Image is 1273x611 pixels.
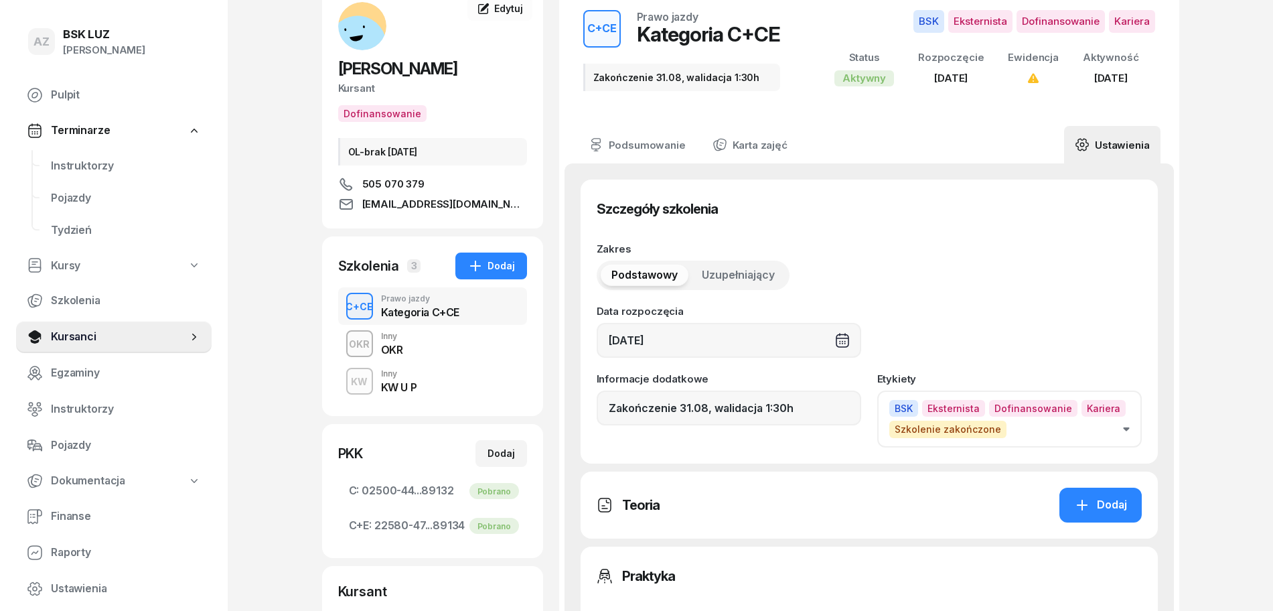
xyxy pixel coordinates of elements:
[597,391,861,425] input: Dodaj notatkę...
[16,357,212,389] a: Egzaminy
[51,401,201,418] span: Instruktorzy
[494,3,522,14] span: Edytuj
[340,298,378,315] div: C+CE
[601,265,688,286] button: Podstawowy
[338,444,364,463] div: PKK
[913,10,1155,33] button: BSKEksternistaDofinansowanieKariera
[338,582,527,601] div: Kursant
[16,251,212,281] a: Kursy
[455,253,527,279] button: Dodaj
[51,328,188,346] span: Kursanci
[33,36,50,48] span: AZ
[702,126,798,163] a: Karta zajęć
[338,510,527,542] a: C+E:22580-47...89134Pobrano
[63,42,145,59] div: [PERSON_NAME]
[346,330,373,357] button: OKR
[1017,10,1105,33] span: Dofinansowanie
[381,382,417,393] div: KW U P
[51,122,110,139] span: Terminarze
[51,257,80,275] span: Kursy
[51,364,201,382] span: Egzaminy
[51,157,201,175] span: Instruktorzy
[349,517,516,535] span: 22580-47...89134
[16,573,212,605] a: Ustawienia
[362,176,425,192] span: 505 070 379
[934,72,968,84] span: [DATE]
[346,293,373,320] button: C+CE
[922,400,985,417] span: Eksternista
[16,466,212,496] a: Dokumentacja
[1059,488,1142,523] button: Dodaj
[622,494,660,516] h3: Teoria
[349,482,516,500] span: 02500-44...89132
[338,105,427,122] button: Dofinansowanie
[989,400,1077,417] span: Dofinansowanie
[1109,10,1155,33] span: Kariera
[381,370,417,378] div: Inny
[834,49,894,66] div: Status
[338,362,527,400] button: KWInnyKW U P
[889,400,918,417] span: BSK
[702,267,775,284] span: Uzupełniający
[381,307,459,318] div: Kategoria C+CE
[381,344,403,355] div: OKR
[16,321,212,353] a: Kursanci
[40,182,212,214] a: Pojazdy
[597,198,718,220] h3: Szczegóły szkolenia
[1081,400,1126,417] span: Kariera
[407,259,421,273] span: 3
[338,475,527,507] a: C:02500-44...89132Pobrano
[346,368,373,395] button: KW
[467,258,515,274] div: Dodaj
[16,79,212,111] a: Pulpit
[1083,70,1139,87] div: [DATE]
[346,373,373,390] div: KW
[51,86,201,104] span: Pulpit
[691,265,785,286] button: Uzupełniający
[583,10,621,48] button: C+CE
[1074,496,1127,514] div: Dodaj
[349,517,372,535] span: C+E:
[1008,49,1059,66] div: Ewidencja
[349,482,360,500] span: C:
[338,257,400,275] div: Szkolenia
[338,196,527,212] a: [EMAIL_ADDRESS][DOMAIN_NAME]
[16,429,212,462] a: Pojazdy
[16,285,212,317] a: Szkolenia
[582,17,622,40] div: C+CE
[637,22,780,46] div: Kategoria C+CE
[913,10,944,33] span: BSK
[877,391,1142,447] button: BSKEksternistaDofinansowanieKarieraSzkolenie zakończone
[338,138,527,165] div: OL-brak [DATE]
[338,176,527,192] a: 505 070 379
[338,59,457,78] span: [PERSON_NAME]
[51,190,201,207] span: Pojazdy
[40,150,212,182] a: Instruktorzy
[51,508,201,525] span: Finanse
[578,126,696,163] a: Podsumowanie
[637,11,698,22] div: Prawo jazdy
[16,500,212,533] a: Finanse
[469,518,519,534] div: Pobrano
[338,325,527,362] button: OKRInnyOKR
[583,64,780,91] div: Zakończenie 31.08, walidacja 1:30h
[381,295,459,303] div: Prawo jazdy
[475,440,527,467] button: Dodaj
[834,70,894,86] div: Aktywny
[16,115,212,146] a: Terminarze
[1083,49,1139,66] div: Aktywność
[40,214,212,247] a: Tydzień
[16,393,212,425] a: Instruktorzy
[338,287,527,325] button: C+CEPrawo jazdyKategoria C+CE
[469,483,519,499] div: Pobrano
[338,80,527,97] div: Kursant
[362,196,527,212] span: [EMAIL_ADDRESS][DOMAIN_NAME]
[51,437,201,454] span: Pojazdy
[63,29,145,40] div: BSK LUZ
[889,421,1006,437] span: Szkolenie zakończone
[918,49,984,66] div: Rozpoczęcie
[16,537,212,569] a: Raporty
[611,267,678,284] span: Podstawowy
[51,222,201,239] span: Tydzień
